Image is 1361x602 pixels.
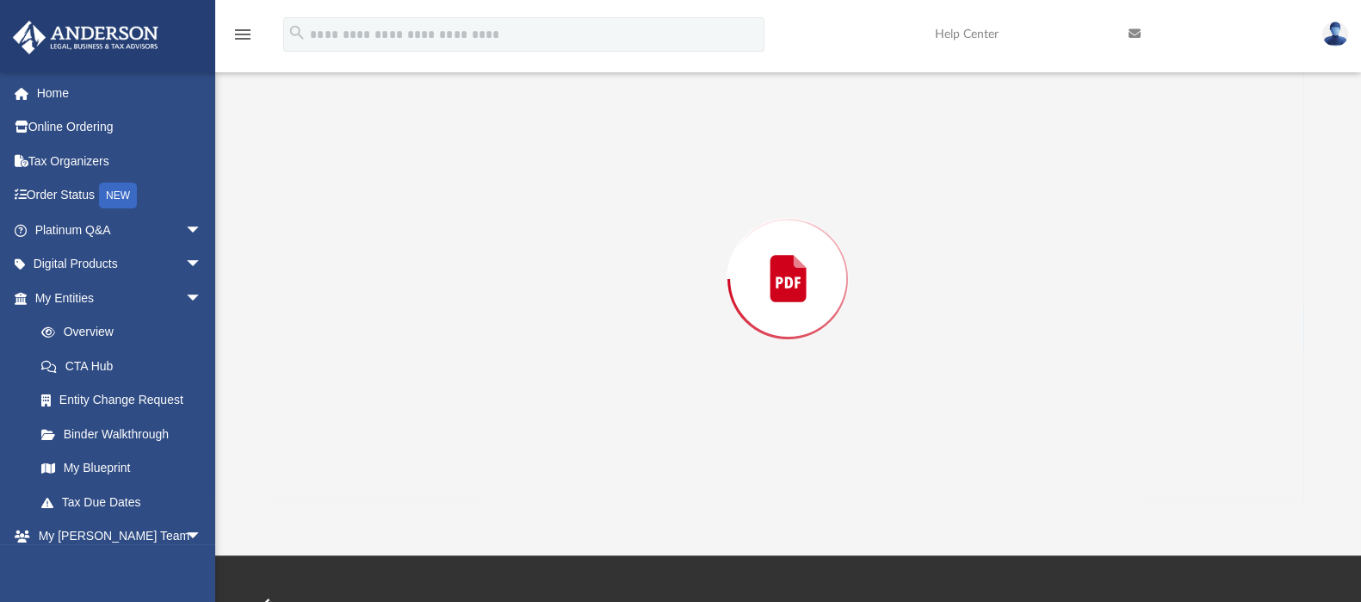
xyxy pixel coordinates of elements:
[232,33,253,45] a: menu
[24,485,228,519] a: Tax Due Dates
[99,183,137,208] div: NEW
[185,247,220,282] span: arrow_drop_down
[12,144,228,178] a: Tax Organizers
[12,281,228,315] a: My Entitiesarrow_drop_down
[185,519,220,555] span: arrow_drop_down
[8,21,164,54] img: Anderson Advisors Platinum Portal
[12,519,220,554] a: My [PERSON_NAME] Teamarrow_drop_down
[24,349,228,383] a: CTA Hub
[12,178,228,214] a: Order StatusNEW
[273,11,1304,501] div: Preview
[12,213,228,247] a: Platinum Q&Aarrow_drop_down
[24,417,228,451] a: Binder Walkthrough
[1322,22,1348,47] img: User Pic
[24,383,228,418] a: Entity Change Request
[24,451,220,486] a: My Blueprint
[185,213,220,248] span: arrow_drop_down
[12,247,228,282] a: Digital Productsarrow_drop_down
[232,24,253,45] i: menu
[12,110,228,145] a: Online Ordering
[12,76,228,110] a: Home
[24,315,228,350] a: Overview
[185,281,220,316] span: arrow_drop_down
[288,23,306,42] i: search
